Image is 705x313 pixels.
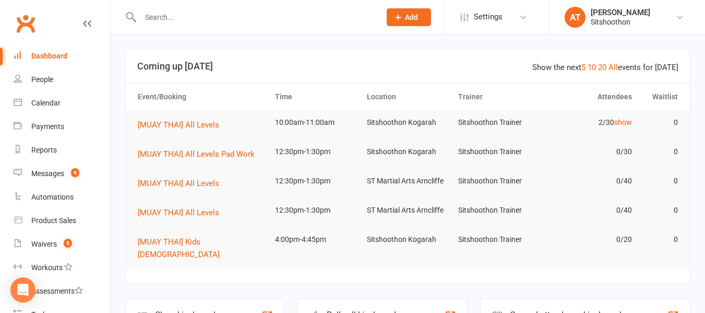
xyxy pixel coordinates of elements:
td: Sitshoothon Trainer [453,140,545,164]
span: Settings [474,5,503,29]
td: Sitshoothon Kogarah [362,227,454,252]
a: Dashboard [14,44,110,68]
td: 2/30 [545,110,637,135]
td: 12:30pm-1:30pm [270,169,362,193]
div: Reports [31,146,57,154]
td: 0/40 [545,169,637,193]
th: Trainer [453,84,545,110]
button: Add [387,8,431,26]
th: Time [270,84,362,110]
td: ST Martial Arts Arncliffe [362,198,454,223]
div: Show the next events for [DATE] [532,61,678,74]
span: [MUAY THAI] All Levels Pad Work [138,149,255,159]
div: Sitshoothon [591,17,650,27]
th: Waitlist [637,84,683,110]
div: Dashboard [31,52,67,60]
td: 0 [637,198,683,223]
td: 12:30pm-1:30pm [270,198,362,223]
a: Automations [14,186,110,209]
button: [MUAY THAI] All Levels [138,206,226,219]
div: Messages [31,169,64,178]
span: Add [405,13,418,21]
td: ST Martial Arts Arncliffe [362,169,454,193]
td: Sitshoothon Kogarah [362,140,454,164]
a: Waivers 5 [14,233,110,256]
td: Sitshoothon Trainer [453,110,545,135]
td: Sitshoothon Trainer [453,198,545,223]
span: 5 [64,239,72,248]
td: 12:30pm-1:30pm [270,140,362,164]
a: All [608,63,618,72]
div: AT [565,7,585,28]
td: 0/30 [545,140,637,164]
div: Calendar [31,99,61,107]
td: Sitshoothon Kogarah [362,110,454,135]
button: [MUAY THAI] Kids [DEMOGRAPHIC_DATA] [138,236,266,261]
span: [MUAY THAI] All Levels [138,120,219,130]
button: [MUAY THAI] All Levels Pad Work [138,148,262,160]
div: Workouts [31,263,63,272]
a: 5 [581,63,585,72]
td: 0 [637,169,683,193]
div: Automations [31,193,74,201]
a: Clubworx [13,10,39,37]
span: [MUAY THAI] All Levels [138,179,219,188]
td: 0/40 [545,198,637,223]
td: 0 [637,110,683,135]
span: [MUAY THAI] Kids [DEMOGRAPHIC_DATA] [138,237,220,259]
a: Payments [14,115,110,138]
button: [MUAY THAI] All Levels [138,177,226,190]
td: 0 [637,227,683,252]
div: People [31,75,53,84]
a: Product Sales [14,209,110,233]
div: Open Intercom Messenger [10,277,35,303]
div: Waivers [31,240,57,248]
a: Messages 9 [14,162,110,186]
input: Search... [137,10,373,25]
div: Payments [31,122,64,131]
a: 20 [598,63,606,72]
td: 0 [637,140,683,164]
span: 9 [71,168,79,177]
td: Sitshoothon Trainer [453,169,545,193]
th: Location [362,84,454,110]
th: Attendees [545,84,637,110]
a: Workouts [14,256,110,280]
td: Sitshoothon Trainer [453,227,545,252]
a: Assessments [14,280,110,303]
td: 0/20 [545,227,637,252]
a: show [614,118,632,126]
button: [MUAY THAI] All Levels [138,119,226,131]
td: 10:00am-11:00am [270,110,362,135]
th: Event/Booking [133,84,270,110]
a: Reports [14,138,110,162]
td: 4:00pm-4:45pm [270,227,362,252]
h3: Coming up [DATE] [137,61,678,72]
a: Calendar [14,91,110,115]
div: [PERSON_NAME] [591,8,650,17]
a: People [14,68,110,91]
div: Product Sales [31,216,76,225]
a: 10 [588,63,596,72]
span: [MUAY THAI] All Levels [138,208,219,217]
div: Assessments [31,287,83,295]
